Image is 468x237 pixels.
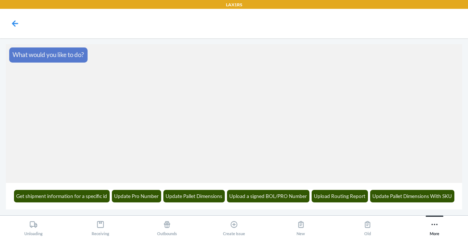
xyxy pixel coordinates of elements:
button: Outbounds [134,216,201,236]
button: Update Pallet Dimensions With SKU [370,190,455,202]
button: Upload Routing Report [312,190,368,202]
button: Get shipment information for a specific id [14,190,110,202]
p: What would you like to do? [13,50,84,60]
button: Create Issue [201,216,267,236]
div: Receiving [92,217,109,236]
div: Unloading [24,217,43,236]
div: New [297,217,305,236]
div: Old [364,217,372,236]
button: Upload a signed BOL/PRO Number [227,190,310,202]
button: More [401,216,468,236]
button: Update Pallet Dimensions [163,190,225,202]
div: Create Issue [223,217,245,236]
div: Outbounds [157,217,177,236]
button: Old [334,216,401,236]
button: Receiving [67,216,134,236]
button: New [267,216,334,236]
p: LAX1RS [226,1,242,8]
button: Update Pro Number [112,190,162,202]
div: More [430,217,439,236]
